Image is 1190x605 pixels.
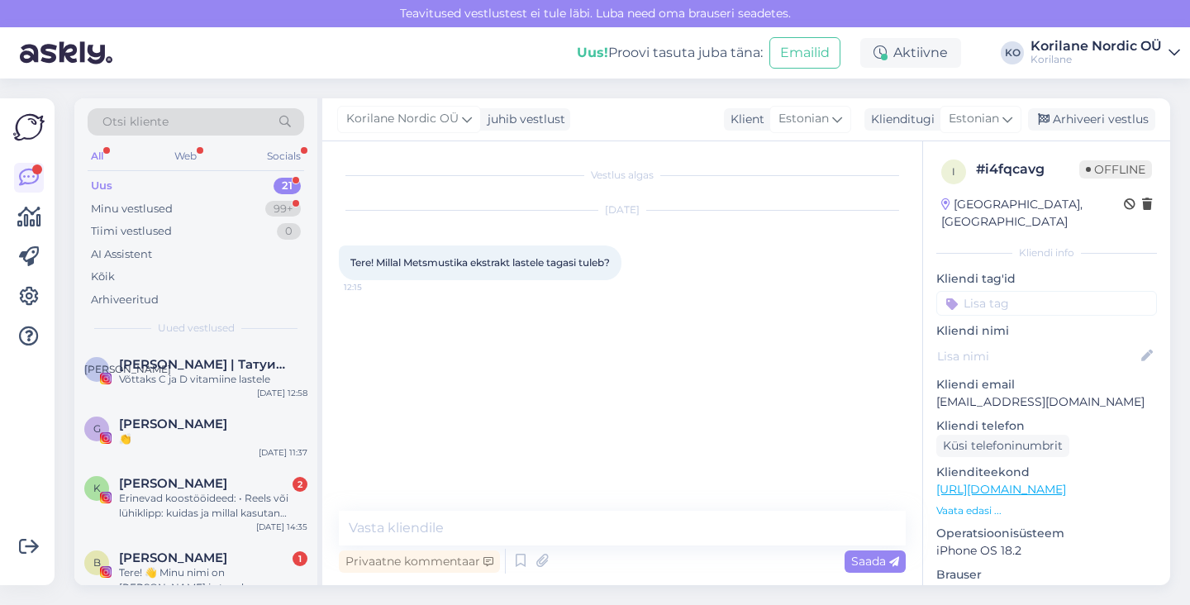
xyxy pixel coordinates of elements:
div: Minu vestlused [91,201,173,217]
p: Safari 18.2 [936,584,1157,601]
div: Arhiveeritud [91,292,159,308]
div: 1 [293,551,307,566]
span: Saada [851,554,899,569]
p: Kliendi email [936,376,1157,393]
p: Kliendi nimi [936,322,1157,340]
div: Tiimi vestlused [91,223,172,240]
div: Tere! 👋 Minu nimi on [PERSON_NAME] ja tegelen sisuloomisega Instagramis ✨. Sooviksin teha koostöö... [119,565,307,595]
img: Askly Logo [13,112,45,143]
p: Vaata edasi ... [936,503,1157,518]
div: [DATE] 11:37 [259,446,307,459]
div: Klienditugi [864,111,935,128]
div: KO [1001,41,1024,64]
span: [PERSON_NAME] [84,363,171,375]
div: Võttaks C ja D vitamiine lastele [119,372,307,387]
span: Gertu T [119,417,227,431]
input: Lisa tag [936,291,1157,316]
p: Kliendi tag'id [936,270,1157,288]
div: Web [171,145,200,167]
div: Proovi tasuta juba täna: [577,43,763,63]
div: [DATE] 14:35 [256,521,307,533]
div: Erinevad koostööideed: • Reels või lühiklipp: kuidas ja millal kasutan Korilase tooteid oma igapä... [119,491,307,521]
p: iPhone OS 18.2 [936,542,1157,560]
div: [DATE] 12:58 [257,387,307,399]
div: juhib vestlust [481,111,565,128]
div: Korilane [1031,53,1162,66]
input: Lisa nimi [937,347,1138,365]
span: Brigita Taevere [119,550,227,565]
p: Klienditeekond [936,464,1157,481]
div: Socials [264,145,304,167]
span: Uued vestlused [158,321,235,336]
div: All [88,145,107,167]
div: Aktiivne [860,38,961,68]
div: Korilane Nordic OÜ [1031,40,1162,53]
div: 0 [277,223,301,240]
span: i [952,165,955,178]
div: Vestlus algas [339,168,906,183]
div: Uus [91,178,112,194]
div: Kõik [91,269,115,285]
div: 99+ [265,201,301,217]
div: Klient [724,111,764,128]
div: # i4fqcavg [976,160,1079,179]
div: Küsi telefoninumbrit [936,435,1069,457]
span: Estonian [778,110,829,128]
span: Otsi kliente [102,113,169,131]
span: Estonian [949,110,999,128]
span: G [93,422,101,435]
span: Kristina Karu [119,476,227,491]
p: Kliendi telefon [936,417,1157,435]
p: Operatsioonisüsteem [936,525,1157,542]
p: [EMAIL_ADDRESS][DOMAIN_NAME] [936,393,1157,411]
span: Tere! Millal Metsmustika ekstrakt lastele tagasi tuleb? [350,256,610,269]
a: [URL][DOMAIN_NAME] [936,482,1066,497]
div: [DATE] [339,202,906,217]
div: Privaatne kommentaar [339,550,500,573]
div: Arhiveeri vestlus [1028,108,1155,131]
div: Kliendi info [936,245,1157,260]
div: [GEOGRAPHIC_DATA], [GEOGRAPHIC_DATA] [941,196,1124,231]
div: 2 [293,477,307,492]
span: АЛИНА | Татуированная мама, специалист по анализу рисунка [119,357,291,372]
span: Korilane Nordic OÜ [346,110,459,128]
div: 21 [274,178,301,194]
button: Emailid [769,37,840,69]
div: AI Assistent [91,246,152,263]
span: Offline [1079,160,1152,179]
span: B [93,556,101,569]
p: Brauser [936,566,1157,584]
span: 12:15 [344,281,406,293]
b: Uus! [577,45,608,60]
a: Korilane Nordic OÜKorilane [1031,40,1180,66]
div: 👏 [119,431,307,446]
span: K [93,482,101,494]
